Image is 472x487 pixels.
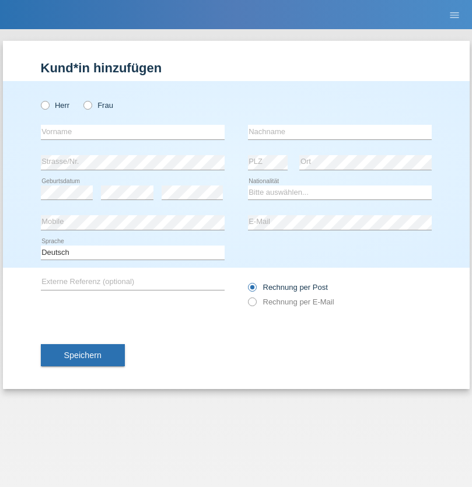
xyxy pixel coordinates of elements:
input: Herr [41,101,48,108]
label: Herr [41,101,70,110]
input: Rechnung per E-Mail [248,297,256,312]
a: menu [443,11,466,18]
input: Rechnung per Post [248,283,256,297]
h1: Kund*in hinzufügen [41,61,432,75]
input: Frau [83,101,91,108]
i: menu [449,9,460,21]
label: Frau [83,101,113,110]
span: Speichern [64,351,102,360]
label: Rechnung per Post [248,283,328,292]
button: Speichern [41,344,125,366]
label: Rechnung per E-Mail [248,297,334,306]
